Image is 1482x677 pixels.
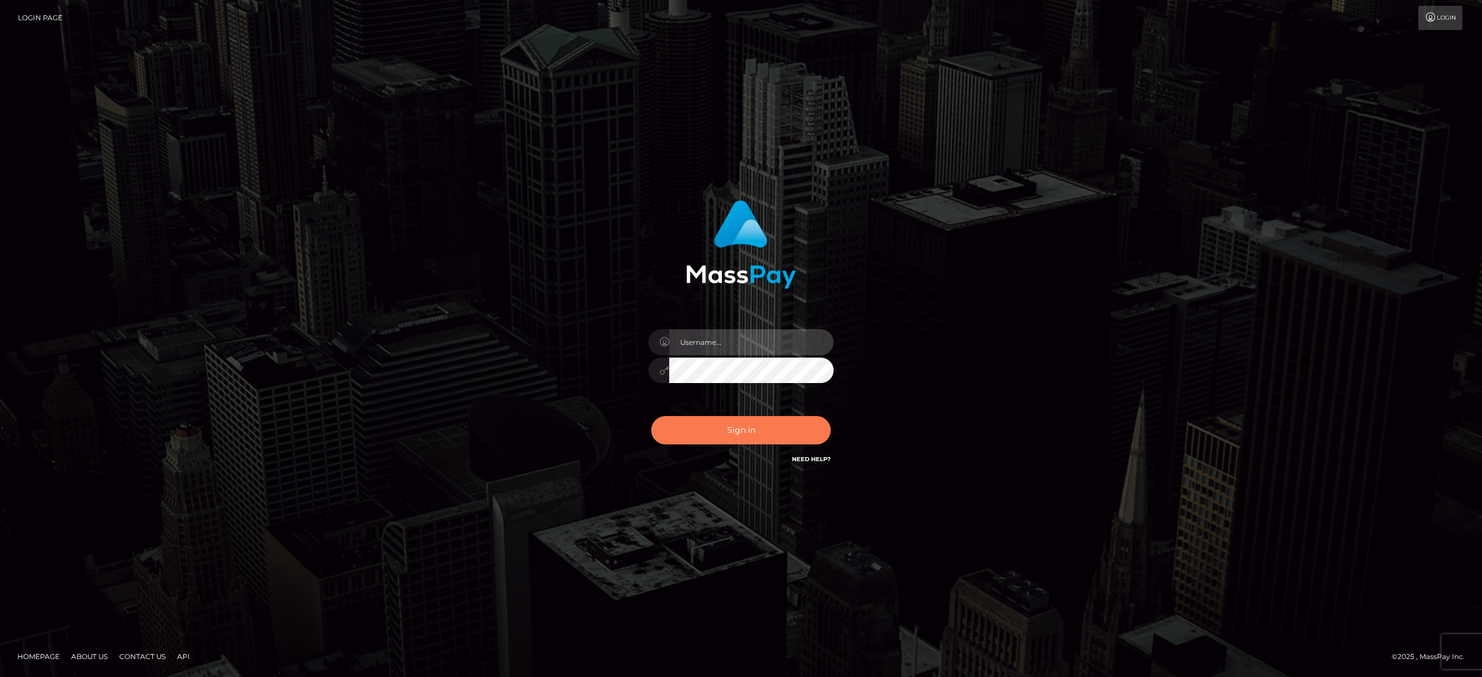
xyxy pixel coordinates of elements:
[115,647,170,665] a: Contact Us
[686,200,796,289] img: MassPay Login
[1392,650,1473,663] div: © 2025 , MassPay Inc.
[1418,6,1462,30] a: Login
[13,647,64,665] a: Homepage
[18,6,63,30] a: Login Page
[651,416,831,444] button: Sign in
[792,455,831,463] a: Need Help?
[173,647,195,665] a: API
[669,329,834,355] input: Username...
[67,647,112,665] a: About Us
